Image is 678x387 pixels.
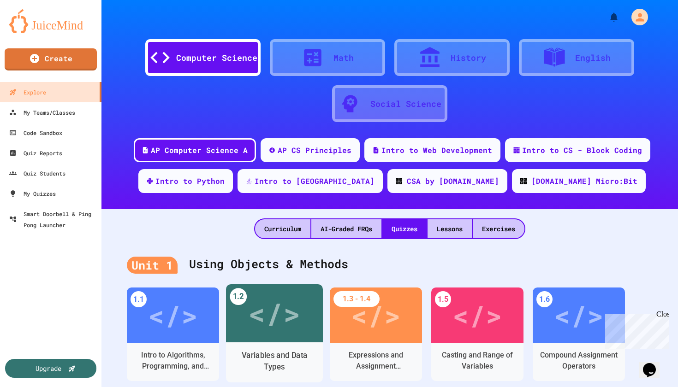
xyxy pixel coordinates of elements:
div: Math [333,52,354,64]
div: </> [248,292,300,335]
div: Social Science [370,98,441,110]
div: Intro to Web Development [381,145,492,156]
div: Expressions and Assignment Statements [337,350,415,372]
div: Intro to Python [155,176,225,187]
div: Compound Assignment Operators [540,350,618,372]
div: My Quizzes [9,188,56,199]
div: Intro to CS - Block Coding [522,145,642,156]
div: AP CS Principles [278,145,351,156]
div: AP Computer Science A [151,145,248,156]
a: Create [5,48,97,70]
div: CSA by [DOMAIN_NAME] [407,176,499,187]
div: [DOMAIN_NAME] Micro:Bit [531,176,637,187]
div: 1.1 [131,291,147,307]
div: Exercises [473,219,524,238]
div: Unit 1 [127,257,178,274]
div: Quiz Students [9,168,65,179]
div: English [575,52,611,64]
div: Variables and Data Types [233,350,316,373]
div: Lessons [428,219,472,238]
div: My Notifications [591,9,622,25]
div: Quizzes [382,219,427,238]
iframe: chat widget [601,310,669,349]
div: Casting and Range of Variables [438,350,517,372]
img: CODE_logo_RGB.png [396,178,402,184]
div: Intro to Algorithms, Programming, and Compilers [134,350,212,372]
div: My Teams/Classes [9,107,75,118]
img: CODE_logo_RGB.png [520,178,527,184]
div: Explore [9,87,46,98]
div: Chat with us now!Close [4,4,64,59]
div: My Account [622,6,650,28]
div: Upgrade [36,364,61,373]
div: Quiz Reports [9,147,62,158]
div: History [451,52,486,64]
div: 1.5 [435,291,451,307]
div: </> [351,294,401,336]
div: Using Objects & Methods [127,246,653,283]
iframe: chat widget [639,350,669,378]
div: </> [148,294,198,336]
div: 1.2 [230,288,247,305]
img: logo-orange.svg [9,9,92,33]
div: Code Sandbox [9,127,62,138]
div: Computer Science [176,52,257,64]
div: Smart Doorbell & Ping Pong Launcher [9,208,98,230]
div: Intro to [GEOGRAPHIC_DATA] [255,176,375,187]
div: </> [452,294,502,336]
div: AI-Graded FRQs [311,219,381,238]
div: </> [554,294,604,336]
div: Curriculum [255,219,310,238]
div: 1.3 - 1.4 [333,291,380,307]
div: 1.6 [536,291,553,307]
